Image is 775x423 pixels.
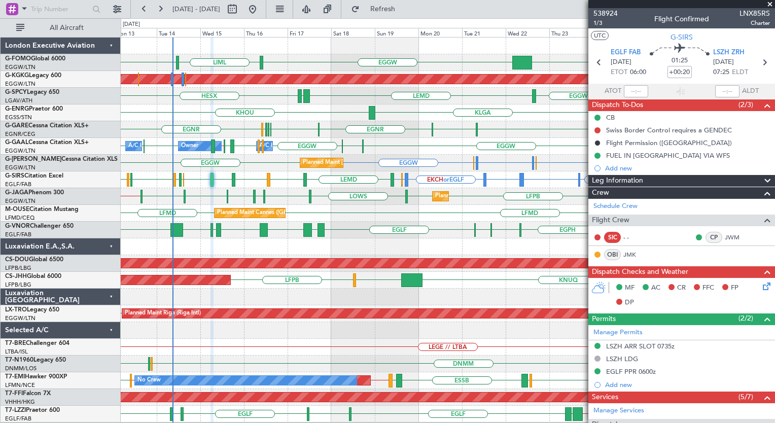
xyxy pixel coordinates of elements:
[5,97,32,104] a: LGAV/ATH
[5,374,25,380] span: T7-EMI
[592,175,643,187] span: Leg Information
[462,28,506,37] div: Tue 21
[375,28,418,37] div: Sun 19
[5,89,59,95] a: G-SPCYLegacy 650
[5,307,59,313] a: LX-TROLegacy 650
[625,298,634,308] span: DP
[362,6,404,13] span: Refresh
[606,342,675,350] div: LSZH ARR SLOT 0735z
[5,391,51,397] a: T7-FFIFalcon 7X
[125,306,201,321] div: Planned Maint Riga (Riga Intl)
[611,57,631,67] span: [DATE]
[128,138,170,154] div: A/C Unavailable
[739,19,770,27] span: Charter
[605,164,770,172] div: Add new
[5,73,29,79] span: G-KGKG
[31,2,89,17] input: Trip Number
[732,67,748,78] span: ELDT
[592,215,629,226] span: Flight Crew
[506,28,549,37] div: Wed 22
[181,138,198,154] div: Owner
[5,56,31,62] span: G-FOMO
[5,374,67,380] a: T7-EMIHawker 900XP
[677,283,686,293] span: CR
[137,373,161,388] div: No Crew
[606,126,732,134] div: Swiss Border Control requires a GENDEC
[592,313,616,325] span: Permits
[5,407,26,413] span: T7-LZZI
[606,355,638,363] div: LSZH LDG
[113,28,157,37] div: Mon 13
[5,147,36,155] a: EGGW/LTN
[5,89,27,95] span: G-SPCY
[604,249,621,260] div: OBI
[713,57,734,67] span: [DATE]
[5,307,27,313] span: LX-TRO
[418,28,462,37] div: Mon 20
[593,8,618,19] span: 538924
[123,20,140,29] div: [DATE]
[611,67,627,78] span: ETOT
[5,173,24,179] span: G-SIRS
[288,28,331,37] div: Fri 17
[26,24,107,31] span: All Aircraft
[5,181,31,188] a: EGLF/FAB
[606,138,732,147] div: Flight Permission ([GEOGRAPHIC_DATA])
[549,28,593,37] div: Thu 23
[606,151,730,160] div: FUEL IN [GEOGRAPHIC_DATA] VIA WFS
[5,223,30,229] span: G-VNOR
[5,314,36,322] a: EGGW/LTN
[5,56,65,62] a: G-FOMOGlobal 6000
[331,28,375,37] div: Sat 18
[593,328,643,338] a: Manage Permits
[5,130,36,138] a: EGNR/CEG
[5,80,36,88] a: EGGW/LTN
[157,28,200,37] div: Tue 14
[5,223,74,229] a: G-VNORChallenger 650
[593,201,638,211] a: Schedule Crew
[5,398,35,406] a: VHHH/HKG
[713,48,745,58] span: LSZH ZRH
[172,5,220,14] span: [DATE] - [DATE]
[671,32,693,43] span: G-SIRS
[11,20,110,36] button: All Aircraft
[713,67,729,78] span: 07:25
[5,231,31,238] a: EGLF/FAB
[5,357,33,363] span: T7-N1960
[5,123,28,129] span: G-GARE
[654,14,709,24] div: Flight Confirmed
[5,391,23,397] span: T7-FFI
[605,380,770,389] div: Add new
[5,139,89,146] a: G-GAALCessna Citation XLS+
[5,190,64,196] a: G-JAGAPhenom 300
[5,206,79,213] a: M-OUSECitation Mustang
[738,99,753,110] span: (2/3)
[592,99,643,111] span: Dispatch To-Dos
[5,156,61,162] span: G-[PERSON_NAME]
[592,187,609,199] span: Crew
[591,31,609,40] button: UTC
[739,8,770,19] span: LNX85RS
[592,266,688,278] span: Dispatch Checks and Weather
[605,86,621,96] span: ATOT
[5,106,29,112] span: G-ENRG
[5,164,36,171] a: EGGW/LTN
[5,106,63,112] a: G-ENRGPraetor 600
[5,73,61,79] a: G-KGKGLegacy 600
[5,214,34,222] a: LFMD/CEQ
[5,381,35,389] a: LFMN/NCE
[592,392,618,403] span: Services
[303,155,463,170] div: Planned Maint [GEOGRAPHIC_DATA] ([GEOGRAPHIC_DATA])
[5,156,118,162] a: G-[PERSON_NAME]Cessna Citation XLS
[5,173,63,179] a: G-SIRSCitation Excel
[5,407,60,413] a: T7-LZZIPraetor 600
[593,406,644,416] a: Manage Services
[742,86,759,96] span: ALDT
[5,365,37,372] a: DNMM/LOS
[624,85,648,97] input: --:--
[5,123,89,129] a: G-GARECessna Citation XLS+
[435,189,595,204] div: Planned Maint [GEOGRAPHIC_DATA] ([GEOGRAPHIC_DATA])
[625,283,635,293] span: MF
[606,367,656,376] div: EGLF PPR 0600z
[5,273,27,279] span: CS-JHH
